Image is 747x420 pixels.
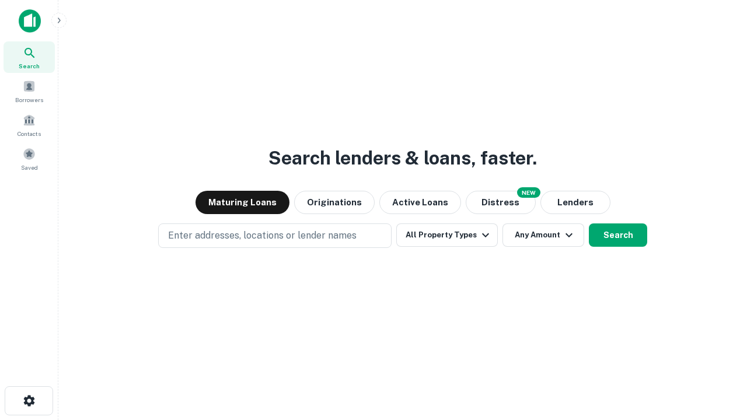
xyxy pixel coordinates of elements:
[589,223,647,247] button: Search
[4,143,55,174] a: Saved
[168,229,357,243] p: Enter addresses, locations or lender names
[158,223,392,248] button: Enter addresses, locations or lender names
[4,109,55,141] a: Contacts
[18,129,41,138] span: Contacts
[540,191,610,214] button: Lenders
[19,61,40,71] span: Search
[517,187,540,198] div: NEW
[689,327,747,383] iframe: Chat Widget
[19,9,41,33] img: capitalize-icon.png
[379,191,461,214] button: Active Loans
[268,144,537,172] h3: Search lenders & loans, faster.
[196,191,289,214] button: Maturing Loans
[21,163,38,172] span: Saved
[4,41,55,73] a: Search
[294,191,375,214] button: Originations
[4,75,55,107] a: Borrowers
[396,223,498,247] button: All Property Types
[502,223,584,247] button: Any Amount
[466,191,536,214] button: Search distressed loans with lien and other non-mortgage details.
[15,95,43,104] span: Borrowers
